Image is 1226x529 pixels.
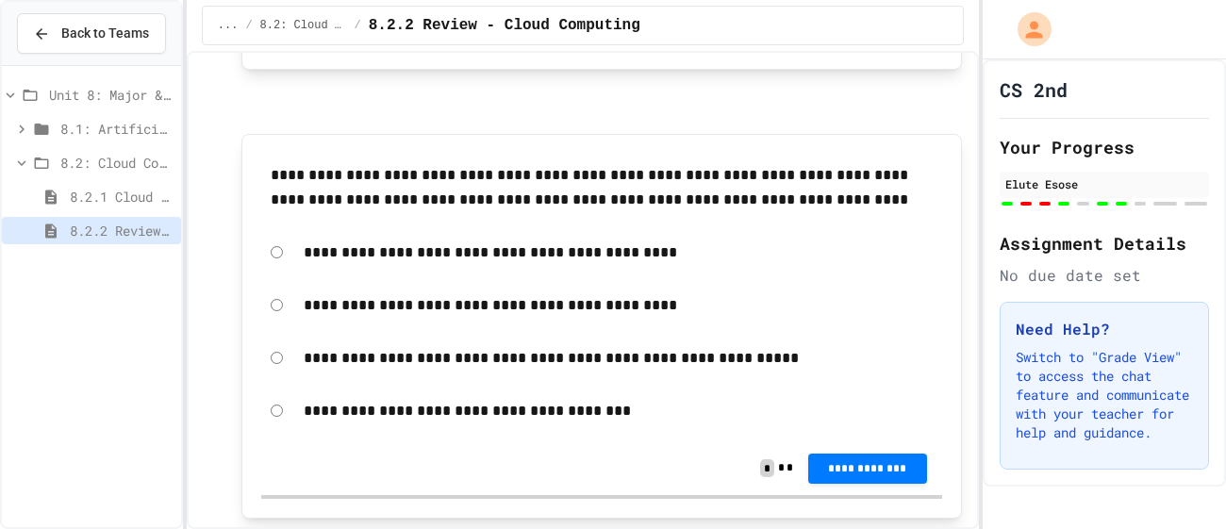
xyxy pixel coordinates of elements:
div: Elute Esose [1005,175,1203,192]
h2: Assignment Details [1000,230,1209,256]
span: 8.2: Cloud Computing [260,18,347,33]
span: 8.2.1 Cloud Computing: Transforming the Digital World [70,187,174,207]
span: Unit 8: Major & Emerging Technologies [49,85,174,105]
h1: CS 2nd [1000,76,1068,103]
span: Back to Teams [61,24,149,43]
button: Back to Teams [17,13,166,54]
span: 8.1: Artificial Intelligence Basics [60,119,174,139]
span: / [245,18,252,33]
span: 8.2.2 Review - Cloud Computing [70,221,174,240]
span: ... [218,18,239,33]
span: 8.2.2 Review - Cloud Computing [369,14,640,37]
span: / [355,18,361,33]
div: My Account [998,8,1056,51]
div: No due date set [1000,264,1209,287]
p: Switch to "Grade View" to access the chat feature and communicate with your teacher for help and ... [1016,348,1193,442]
h3: Need Help? [1016,318,1193,340]
h2: Your Progress [1000,134,1209,160]
span: 8.2: Cloud Computing [60,153,174,173]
